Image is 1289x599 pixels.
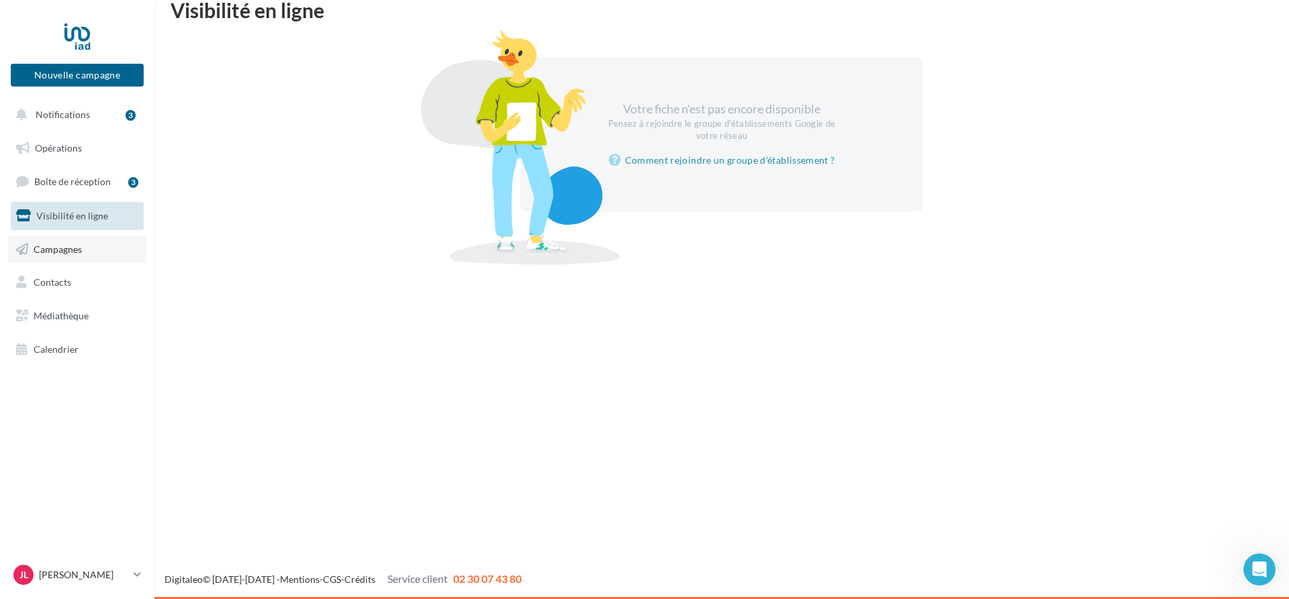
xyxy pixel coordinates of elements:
[34,243,82,254] span: Campagnes
[9,5,34,31] button: go back
[606,118,837,142] div: Pensez à rejoindre le groupe d'établissements Google de votre réseau
[34,276,71,288] span: Contacts
[11,64,144,87] button: Nouvelle campagne
[323,574,341,585] a: CGS
[39,568,128,582] p: [PERSON_NAME]
[609,152,835,168] a: Comment rejoindre un groupe d'établissement ?
[52,313,234,341] div: Répondez à tous les avis avec le statut " ".
[236,6,260,30] div: Fermer
[87,146,209,159] div: Service-Client de Digitaleo
[52,235,228,248] div: Répondre à vos avis
[87,329,132,339] b: A traiter
[128,177,138,188] div: 3
[52,398,234,435] div: Répondre
[8,335,146,364] a: Calendrier
[19,568,28,582] span: JL
[52,257,234,299] div: Retrouvez vos avis Google et Facebook dans votre " .
[36,210,108,221] span: Visibilité en ligne
[453,572,522,585] span: 02 30 07 43 80
[8,134,146,162] a: Opérations
[8,302,146,330] a: Médiathèque
[8,268,146,296] a: Contacts
[344,574,375,585] a: Crédits
[11,562,144,588] a: JL [PERSON_NAME]
[58,119,246,131] a: [EMAIL_ADDRESS][DOMAIN_NAME]
[8,235,146,264] a: Campagnes
[19,53,250,101] div: Débuter avec les Avis Clients
[19,101,250,133] div: Suivez ce pas à pas et si besoin, écrivez-nous à
[36,109,90,120] span: Notifications
[13,178,54,192] p: 3 étapes
[8,101,141,129] button: Notifications 3
[164,574,203,585] a: Digitaleo
[8,167,146,196] a: Boîte de réception3
[387,572,448,585] span: Service client
[8,202,146,230] a: Visibilité en ligne
[1243,553,1276,586] iframe: Intercom live chat
[25,230,244,252] div: 1Répondre à vos avis
[606,101,837,142] div: Votre fiche n'est pas encore disponible
[52,463,188,477] button: Marquer comme terminée
[126,110,136,121] div: 3
[52,409,124,435] a: Répondre
[34,310,89,321] span: Médiathèque
[34,343,79,355] span: Calendrier
[60,142,81,163] img: Profile image for Service-Client
[35,142,82,154] span: Opérations
[164,574,522,585] span: © [DATE]-[DATE] - - -
[280,574,320,585] a: Mentions
[170,178,255,192] p: Environ 4 minutes
[34,176,111,187] span: Boîte de réception
[52,356,234,398] div: 💡 Vous pouvez utiliser des partagés par votre siège.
